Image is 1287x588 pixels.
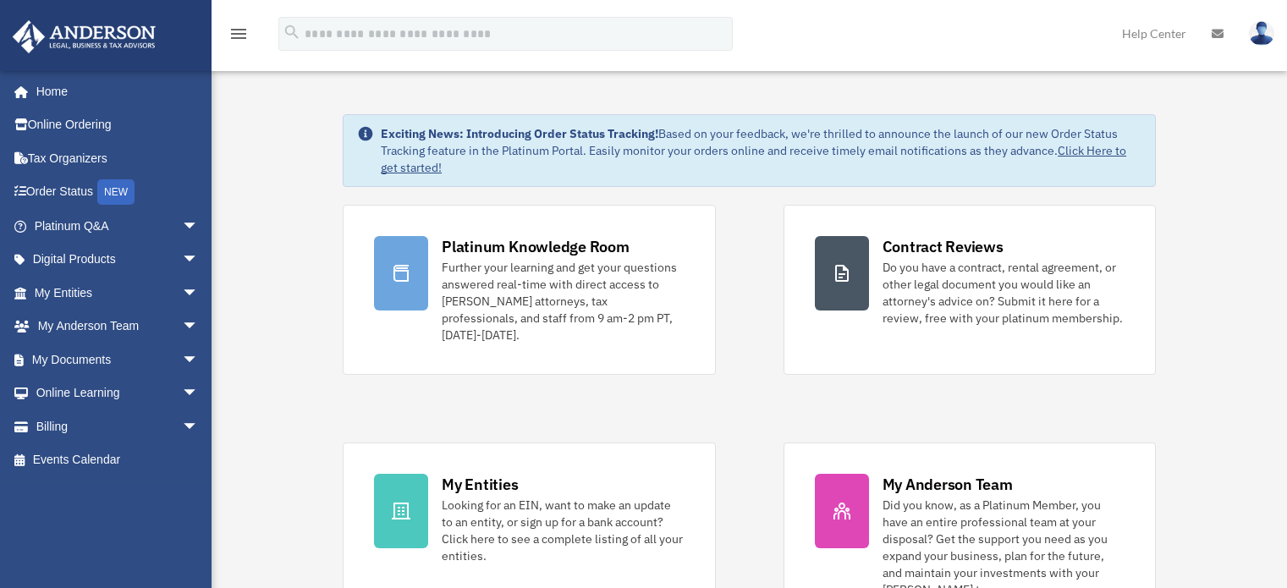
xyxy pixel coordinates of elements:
span: arrow_drop_down [182,209,216,244]
div: My Anderson Team [883,474,1013,495]
a: Events Calendar [12,443,224,477]
a: Digital Productsarrow_drop_down [12,243,224,277]
a: My Entitiesarrow_drop_down [12,276,224,310]
span: arrow_drop_down [182,409,216,444]
div: NEW [97,179,135,205]
a: menu [228,30,249,44]
span: arrow_drop_down [182,376,216,411]
img: User Pic [1249,21,1274,46]
div: Based on your feedback, we're thrilled to announce the launch of our new Order Status Tracking fe... [381,125,1141,176]
a: Contract Reviews Do you have a contract, rental agreement, or other legal document you would like... [784,205,1156,375]
a: Online Learningarrow_drop_down [12,376,224,410]
a: Tax Organizers [12,141,224,175]
span: arrow_drop_down [182,276,216,310]
div: Contract Reviews [883,236,1004,257]
div: Platinum Knowledge Room [442,236,630,257]
div: My Entities [442,474,518,495]
a: Home [12,74,216,108]
a: My Anderson Teamarrow_drop_down [12,310,224,343]
a: Online Ordering [12,108,224,142]
div: Further your learning and get your questions answered real-time with direct access to [PERSON_NAM... [442,259,684,343]
div: Looking for an EIN, want to make an update to an entity, or sign up for a bank account? Click her... [442,497,684,564]
div: Do you have a contract, rental agreement, or other legal document you would like an attorney's ad... [883,259,1125,327]
a: Click Here to get started! [381,143,1126,175]
a: Platinum Q&Aarrow_drop_down [12,209,224,243]
img: Anderson Advisors Platinum Portal [8,20,161,53]
a: Billingarrow_drop_down [12,409,224,443]
strong: Exciting News: Introducing Order Status Tracking! [381,126,658,141]
i: search [283,23,301,41]
a: Platinum Knowledge Room Further your learning and get your questions answered real-time with dire... [343,205,715,375]
span: arrow_drop_down [182,343,216,377]
i: menu [228,24,249,44]
span: arrow_drop_down [182,243,216,278]
a: My Documentsarrow_drop_down [12,343,224,376]
a: Order StatusNEW [12,175,224,210]
span: arrow_drop_down [182,310,216,344]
